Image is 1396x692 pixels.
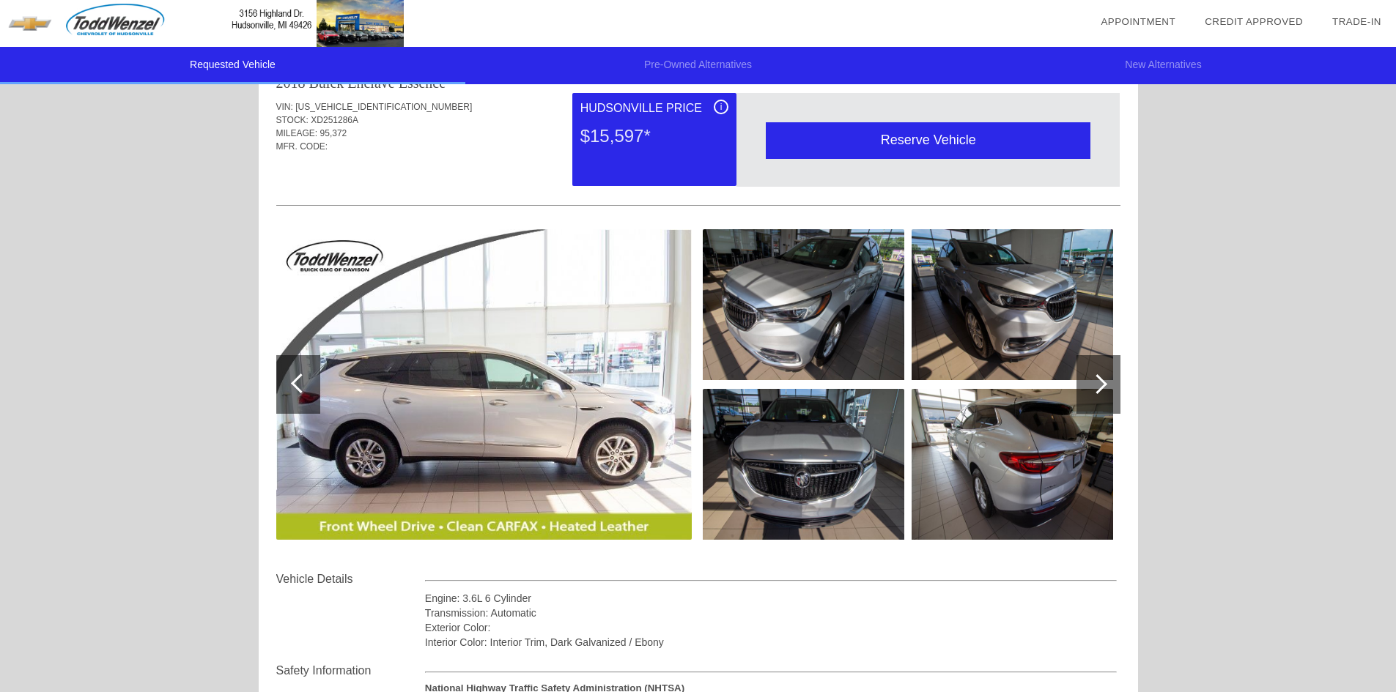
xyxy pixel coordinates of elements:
a: Credit Approved [1205,16,1303,27]
a: Trade-In [1332,16,1381,27]
div: Reserve Vehicle [766,122,1090,158]
span: i [720,102,723,112]
img: ffc88a8e56b1cace27817dae3d0e8595.jpg [276,229,692,540]
img: 7e3532e997ae758951297a5ace154413.jpg [912,229,1113,380]
span: MFR. CODE: [276,141,328,152]
span: 95,372 [320,128,347,138]
span: STOCK: [276,115,309,125]
div: Quoted on [DATE] 9:03:23 AM [276,162,1120,185]
span: MILEAGE: [276,128,318,138]
div: $15,597* [580,117,728,155]
span: XD251286A [311,115,358,125]
img: 5193866e1cc0fd7ff751a32d20479a0c.jpg [912,389,1113,540]
img: 0accffc5550baf8a650131811d34f32d.jpg [703,389,904,540]
a: Appointment [1101,16,1175,27]
li: New Alternatives [931,47,1396,84]
img: d0c18bb6daea5b4735073b3d74c04842.jpg [703,229,904,380]
div: Interior Color: Interior Trim, Dark Galvanized / Ebony [425,635,1118,650]
span: [US_VEHICLE_IDENTIFICATION_NUMBER] [295,102,472,112]
div: Engine: 3.6L 6 Cylinder [425,591,1118,606]
div: Transmission: Automatic [425,606,1118,620]
span: VIN: [276,102,293,112]
div: Vehicle Details [276,570,425,588]
div: Safety Information [276,662,425,680]
li: Pre-Owned Alternatives [465,47,931,84]
div: Hudsonville Price [580,100,728,117]
div: Exterior Color: [425,620,1118,635]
